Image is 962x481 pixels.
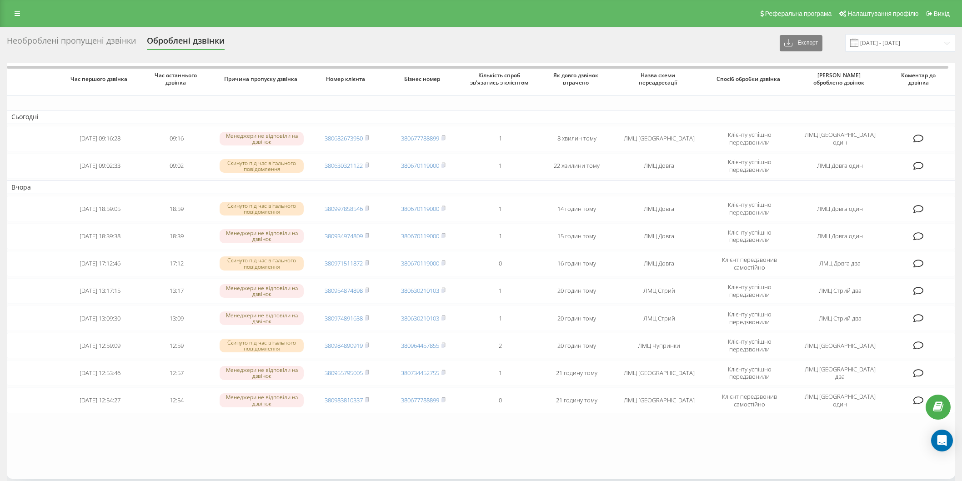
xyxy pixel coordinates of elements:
[615,387,703,413] td: ЛМЦ [GEOGRAPHIC_DATA]
[931,430,953,451] div: Open Intercom Messenger
[703,387,796,413] td: Клієнт передзвонив самостійно
[138,278,215,304] td: 13:17
[220,256,304,270] div: Скинуто під час вітального повідомлення
[325,396,363,404] a: 380983810337
[615,196,703,221] td: ЛМЦ Довга
[220,132,304,145] div: Менеджери не відповіли на дзвінок
[462,360,539,386] td: 1
[462,251,539,276] td: 0
[325,259,363,267] a: 380971511872
[470,72,531,86] span: Кількість спроб зв'язатись з клієнтом
[62,126,139,151] td: [DATE] 09:16:28
[805,72,876,86] span: [PERSON_NAME] оброблено дзвінок
[462,126,539,151] td: 1
[325,369,363,377] a: 380955795005
[539,306,616,331] td: 20 годин тому
[401,161,439,170] a: 380670119000
[147,36,225,50] div: Оброблені дзвінки
[62,278,139,304] td: [DATE] 13:17:15
[393,75,454,83] span: Бізнес номер
[539,223,616,249] td: 15 годин тому
[765,10,832,17] span: Реферальна програма
[62,196,139,221] td: [DATE] 18:59:05
[615,333,703,358] td: ЛМЦ Чупринки
[847,10,918,17] span: Налаштування профілю
[401,286,439,295] a: 380630210103
[401,134,439,142] a: 380677788899
[539,360,616,386] td: 21 годину тому
[220,311,304,325] div: Менеджери не відповіли на дзвінок
[703,153,796,179] td: Клієнту успішно передзвонили
[138,360,215,386] td: 12:57
[401,396,439,404] a: 380677788899
[539,251,616,276] td: 16 годин тому
[796,223,884,249] td: ЛМЦ Довга один
[70,75,130,83] span: Час першого дзвінка
[220,284,304,298] div: Менеджери не відповіли на дзвінок
[401,341,439,350] a: 380964457855
[539,196,616,221] td: 14 годин тому
[462,333,539,358] td: 2
[325,232,363,240] a: 380934974809
[703,251,796,276] td: Клієнт передзвонив самостійно
[220,393,304,407] div: Менеджери не відповіли на дзвінок
[62,360,139,386] td: [DATE] 12:53:46
[138,196,215,221] td: 18:59
[62,333,139,358] td: [DATE] 12:59:09
[62,251,139,276] td: [DATE] 17:12:46
[325,161,363,170] a: 380630321122
[462,278,539,304] td: 1
[401,259,439,267] a: 380670119000
[615,223,703,249] td: ЛМЦ Довга
[62,387,139,413] td: [DATE] 12:54:27
[624,72,695,86] span: Назва схеми переадресації
[325,314,363,322] a: 380974891638
[7,36,136,50] div: Необроблені пропущені дзвінки
[220,159,304,173] div: Скинуто під час вітального повідомлення
[462,196,539,221] td: 1
[796,333,884,358] td: ЛМЦ [GEOGRAPHIC_DATA]
[934,10,950,17] span: Вихід
[703,333,796,358] td: Клієнту успішно передзвонили
[796,251,884,276] td: ЛМЦ Довга два
[401,232,439,240] a: 380670119000
[138,153,215,179] td: 09:02
[325,341,363,350] a: 380984890919
[615,153,703,179] td: ЛМЦ Довга
[539,126,616,151] td: 8 хвилин тому
[703,360,796,386] td: Клієнту успішно передзвонили
[62,306,139,331] td: [DATE] 13:09:30
[796,387,884,413] td: ЛМЦ [GEOGRAPHIC_DATA] один
[220,339,304,352] div: Скинуто під час вітального повідомлення
[224,75,299,83] span: Причина пропуску дзвінка
[615,278,703,304] td: ЛМЦ Стрий
[138,387,215,413] td: 12:54
[546,72,607,86] span: Як довго дзвінок втрачено
[703,278,796,304] td: Клієнту успішно передзвонили
[401,314,439,322] a: 380630210103
[138,306,215,331] td: 13:09
[316,75,377,83] span: Номер клієнта
[539,387,616,413] td: 21 годину тому
[138,223,215,249] td: 18:39
[462,223,539,249] td: 1
[703,196,796,221] td: Клієнту успішно передзвонили
[615,251,703,276] td: ЛМЦ Довга
[462,306,539,331] td: 1
[703,306,796,331] td: Клієнту успішно передзвонили
[146,72,207,86] span: Час останнього дзвінка
[7,180,955,194] td: Вчора
[796,360,884,386] td: ЛМЦ [GEOGRAPHIC_DATA] два
[325,134,363,142] a: 380682673950
[401,205,439,213] a: 380670119000
[539,278,616,304] td: 20 годин тому
[220,366,304,380] div: Менеджери не відповіли на дзвінок
[539,333,616,358] td: 20 годин тому
[615,126,703,151] td: ЛМЦ [GEOGRAPHIC_DATA]
[796,278,884,304] td: ЛМЦ Стрий два
[796,126,884,151] td: ЛМЦ [GEOGRAPHIC_DATA] один
[220,202,304,215] div: Скинуто під час вітального повідомлення
[615,360,703,386] td: ЛМЦ [GEOGRAPHIC_DATA]
[138,251,215,276] td: 17:12
[796,306,884,331] td: ЛМЦ Стрий два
